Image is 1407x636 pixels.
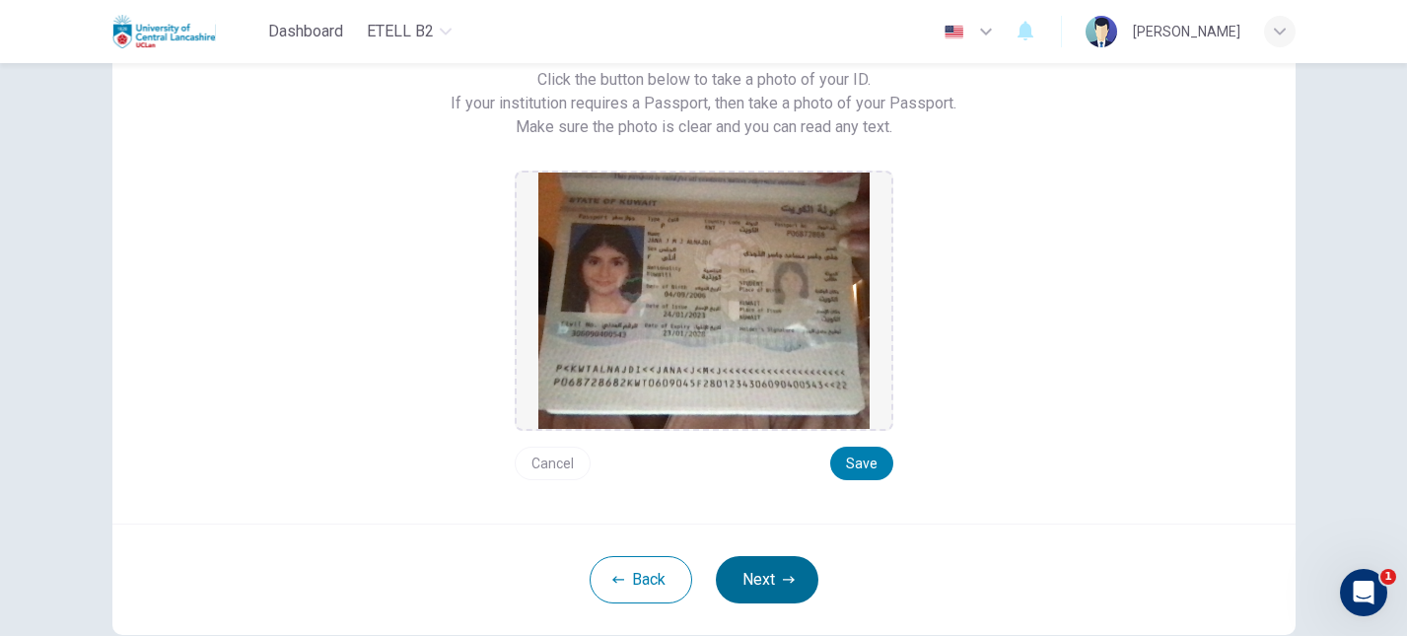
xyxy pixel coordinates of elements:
[716,556,818,603] button: Next
[942,25,966,39] img: en
[1340,569,1387,616] iframe: Intercom live chat
[590,556,692,603] button: Back
[112,12,261,51] a: Uclan logo
[515,447,591,480] button: Cancel
[359,14,459,49] button: eTELL B2
[516,115,892,139] span: Make sure the photo is clear and you can read any text.
[830,447,893,480] button: Save
[1380,569,1396,585] span: 1
[1133,20,1240,43] div: [PERSON_NAME]
[451,68,956,115] span: Click the button below to take a photo of your ID. If your institution requires a Passport, then ...
[367,20,434,43] span: eTELL B2
[260,14,351,49] button: Dashboard
[1086,16,1117,47] img: Profile picture
[268,20,343,43] span: Dashboard
[112,12,216,51] img: Uclan logo
[538,173,870,429] img: preview screemshot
